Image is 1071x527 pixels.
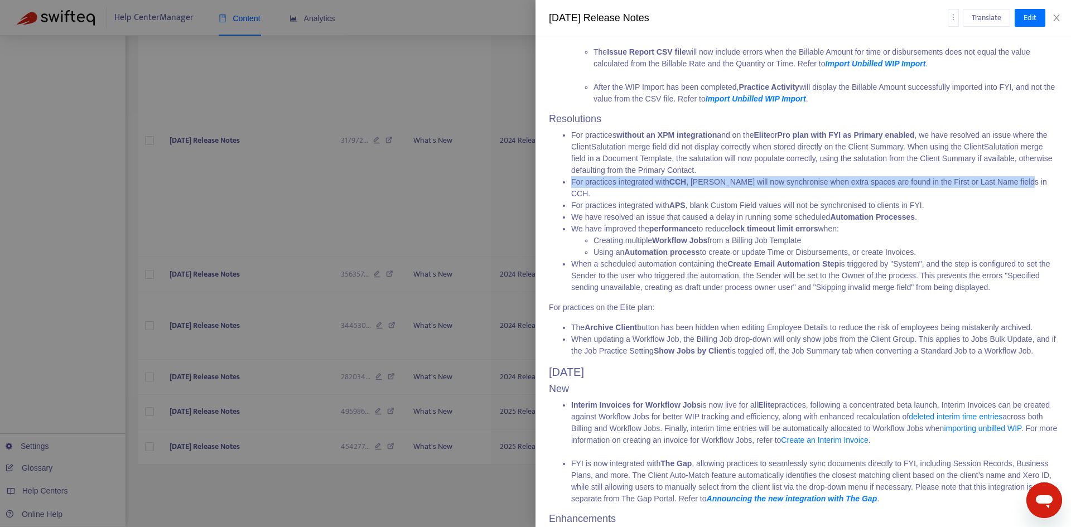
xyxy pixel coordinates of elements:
[594,81,1058,105] li: After the WIP Import has been completed, will display the Billable Amount successfully imported i...
[707,494,877,503] a: Announcing the new integration with The Gap
[571,258,1058,293] li: When a scheduled automation containing the is triggered by "System", and the step is configured t...
[649,224,697,233] strong: performance
[1049,13,1064,23] button: Close
[830,212,915,221] strong: Automation Processes
[1052,13,1061,22] span: close
[739,83,799,91] strong: Practice Activity
[624,248,699,257] strong: Automation process
[758,400,775,409] strong: Elite
[826,59,926,68] a: Import Unbilled WIP Import
[549,302,1058,313] p: For practices on the Elite plan:
[549,113,1058,125] h3: Resolutions
[571,129,1058,176] li: For practices and on the or , we have resolved an issue where the ClientSalutation merge field di...
[754,130,771,139] strong: Elite
[652,236,707,245] strong: Workflow Jobs
[729,224,818,233] strong: lock timeout limit errors
[1024,12,1036,24] span: Edit
[571,23,1058,105] li: For practices migrating to FYI Elite, we have improved the validation process:
[1015,9,1045,27] button: Edit
[727,259,839,268] strong: Create Email Automation Step
[616,130,717,139] strong: without an XPM integration
[549,513,1058,525] h3: Enhancements
[549,383,1058,395] h3: New
[549,11,948,26] div: [DATE] Release Notes
[571,223,1058,258] li: We have improved the to reduce when:
[669,177,686,186] strong: CCH
[571,333,1058,357] li: When updating a Workflow Job, the Billing Job drop-down will only show jobs from the Client Group...
[571,176,1058,200] li: For practices integrated with , [PERSON_NAME] will now synchronise when extra spaces are found in...
[660,459,692,468] strong: The Gap
[571,458,1058,505] li: FYI is now integrated with , allowing practices to seamlessly sync documents directly to FYI, inc...
[571,322,1058,333] li: The button has been hidden when editing Employee Details to reduce the risk of employees being mi...
[571,400,701,409] strong: Interim Invoices for Workflow Jobs
[585,323,637,332] strong: Archive Client
[594,235,1058,246] li: Creating multiple from a Billing Job Template
[571,200,1058,211] li: For practices integrated with , blank Custom Field values will not be synchronised to clients in ...
[594,246,1058,258] li: Using an to create or update Time or Disbursements, or create Invoices.
[594,46,1058,81] li: The will now include errors when the Billable Amount for time or disbursements does not equal the...
[972,12,1001,24] span: Translate
[571,211,1058,223] li: We have resolved an issue that caused a delay in running some scheduled .
[706,94,806,103] a: Import Unbilled WIP Import
[607,47,686,56] strong: Issue Report CSV file
[781,436,868,444] a: Create an Interim Invoice
[949,13,957,21] span: more
[549,365,1058,379] h2: [DATE]
[778,130,915,139] strong: Pro plan with FYI as Primary enabled
[948,9,959,27] button: more
[654,346,730,355] strong: Show Jobs by Client
[963,9,1010,27] button: Translate
[571,399,1058,458] li: is now live for all practices, following a concentrated beta launch. Interim Invoices can be crea...
[944,424,1021,433] a: importing unbilled WIP
[909,412,1002,421] a: deleted interim time entries
[1026,482,1062,518] iframe: Button to launch messaging window
[669,201,686,210] strong: APS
